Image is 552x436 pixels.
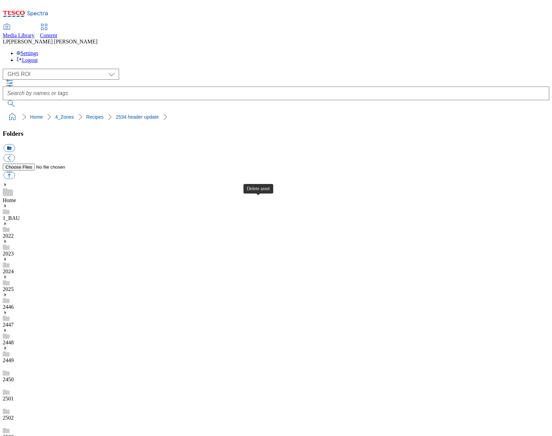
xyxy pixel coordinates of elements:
a: 2502 [3,415,14,421]
a: 2025 [3,286,14,292]
h3: Folders [3,130,549,137]
a: 2446 [3,304,14,310]
a: 2534 header update [116,114,158,120]
a: Logout [16,57,38,63]
a: Recipes [86,114,104,120]
a: Settings [16,50,38,56]
span: Content [40,32,57,38]
a: 2022 [3,233,14,239]
a: 4_Zones [55,114,74,120]
a: 2023 [3,251,14,256]
a: Content [40,24,57,39]
a: 2450 [3,376,14,382]
a: 2447 [3,322,14,328]
a: 2024 [3,268,14,274]
span: [PERSON_NAME] [PERSON_NAME] [9,39,98,44]
a: 2448 [3,340,14,345]
a: 2501 [3,396,14,401]
input: Search by names or tags [3,87,549,100]
a: 1_BAU [3,215,20,221]
a: Home [3,197,16,203]
a: Media Library [3,24,35,39]
span: Media Library [3,32,35,38]
span: LP [3,39,9,44]
a: 2449 [3,357,14,363]
nav: breadcrumb [3,110,549,123]
a: home [7,111,18,122]
a: Home [30,114,43,120]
